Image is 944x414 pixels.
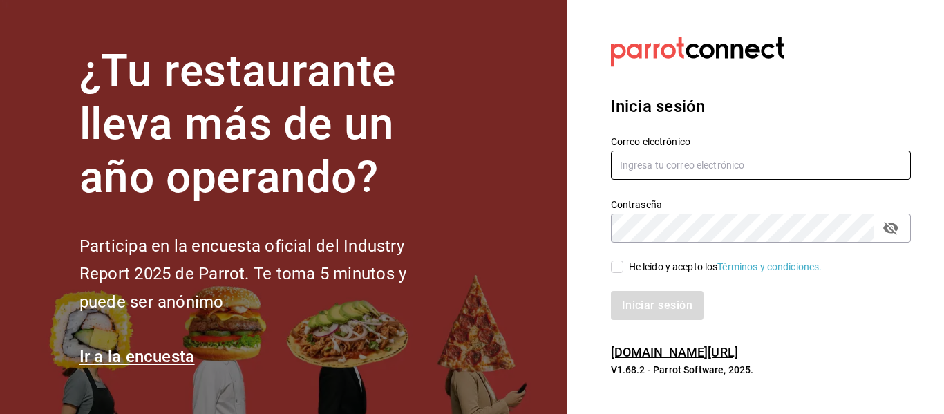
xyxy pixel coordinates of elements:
a: [DOMAIN_NAME][URL] [611,345,738,359]
a: Términos y condiciones. [717,261,822,272]
div: He leído y acepto los [629,260,822,274]
label: Correo electrónico [611,137,911,147]
label: Contraseña [611,200,911,209]
button: passwordField [879,216,903,240]
h1: ¿Tu restaurante lleva más de un año operando? [79,45,453,204]
h2: Participa en la encuesta oficial del Industry Report 2025 de Parrot. Te toma 5 minutos y puede se... [79,232,453,317]
h3: Inicia sesión [611,94,911,119]
input: Ingresa tu correo electrónico [611,151,911,180]
a: Ir a la encuesta [79,347,195,366]
p: V1.68.2 - Parrot Software, 2025. [611,363,911,377]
